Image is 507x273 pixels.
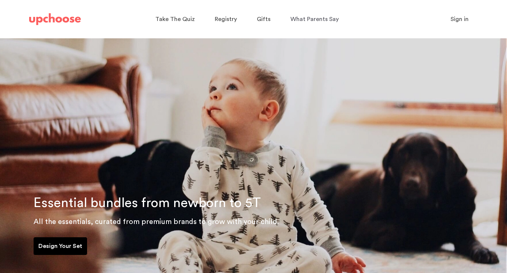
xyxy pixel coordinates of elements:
[34,216,498,228] p: All the essentials, curated from premium brands to grow with your child.
[215,16,237,22] span: Registry
[155,16,195,22] span: Take The Quiz
[34,196,261,210] span: Essential bundles from newborn to 5T
[29,12,81,27] a: UpChoose
[257,12,273,27] a: Gifts
[34,237,87,255] a: Design Your Set
[257,16,270,22] span: Gifts
[451,16,469,22] span: Sign in
[29,13,81,25] img: UpChoose
[290,16,339,22] span: What Parents Say
[38,242,82,251] p: Design Your Set
[215,12,239,27] a: Registry
[290,12,341,27] a: What Parents Say
[155,12,197,27] a: Take The Quiz
[441,12,478,27] button: Sign in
